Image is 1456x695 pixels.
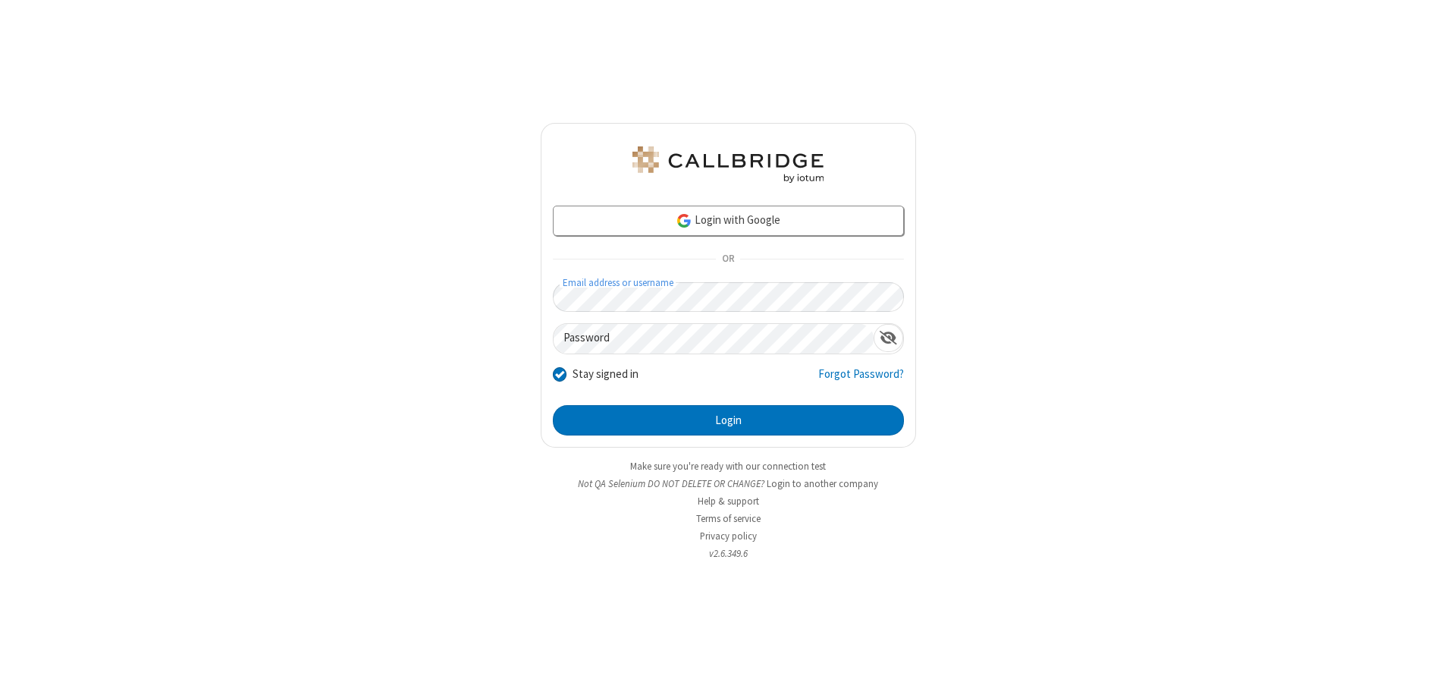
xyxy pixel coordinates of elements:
input: Password [554,324,874,354]
span: OR [716,249,740,270]
img: google-icon.png [676,212,692,229]
a: Privacy policy [700,530,757,542]
a: Login with Google [553,206,904,236]
div: Show password [874,324,903,352]
a: Make sure you're ready with our connection test [630,460,826,473]
a: Terms of service [696,512,761,525]
label: Stay signed in [573,366,639,383]
button: Login [553,405,904,436]
li: Not QA Selenium DO NOT DELETE OR CHANGE? [541,476,916,491]
a: Forgot Password? [818,366,904,395]
button: Login to another company [767,476,878,491]
a: Help & support [698,495,759,508]
input: Email address or username [553,282,904,312]
li: v2.6.349.6 [541,546,916,561]
img: QA Selenium DO NOT DELETE OR CHANGE [629,146,827,183]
